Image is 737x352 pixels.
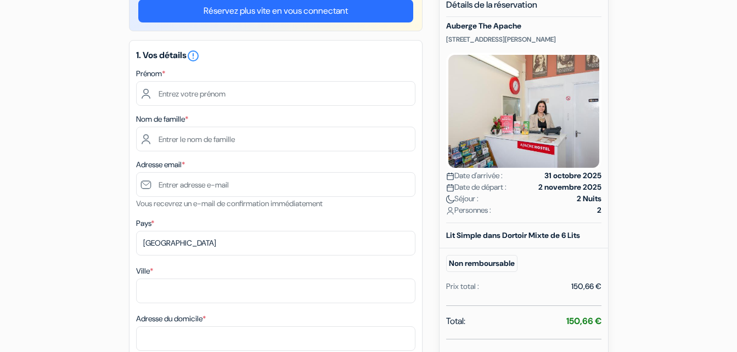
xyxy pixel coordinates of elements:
img: calendar.svg [446,184,454,192]
strong: 2 novembre 2025 [538,181,601,193]
span: Date de départ : [446,181,507,193]
div: Prix total : [446,281,479,292]
label: Adresse email [136,159,185,171]
a: error_outline [187,49,200,61]
i: error_outline [187,49,200,63]
label: Nom de famille [136,113,188,125]
small: Vous recevrez un e-mail de confirmation immédiatement [136,198,323,208]
strong: 2 [597,205,601,216]
strong: 2 Nuits [577,193,601,205]
img: user_icon.svg [446,207,454,215]
img: moon.svg [446,195,454,203]
p: [STREET_ADDRESS][PERSON_NAME] [446,35,601,44]
b: Lit Simple dans Dortoir Mixte de 6 Lits [446,230,580,240]
span: Total: [446,315,465,328]
label: Prénom [136,68,165,80]
img: calendar.svg [446,172,454,180]
span: Date d'arrivée : [446,170,503,181]
label: Pays [136,218,154,229]
h5: Auberge The Apache [446,21,601,31]
div: 150,66 € [571,281,601,292]
input: Entrer le nom de famille [136,127,415,151]
input: Entrez votre prénom [136,81,415,106]
label: Adresse du domicile [136,313,206,325]
small: Non remboursable [446,255,517,272]
span: Séjour : [446,193,479,205]
label: Ville [136,265,153,277]
strong: 150,66 € [566,315,601,327]
input: Entrer adresse e-mail [136,172,415,197]
h5: 1. Vos détails [136,49,415,63]
span: Personnes : [446,205,491,216]
strong: 31 octobre 2025 [544,170,601,181]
